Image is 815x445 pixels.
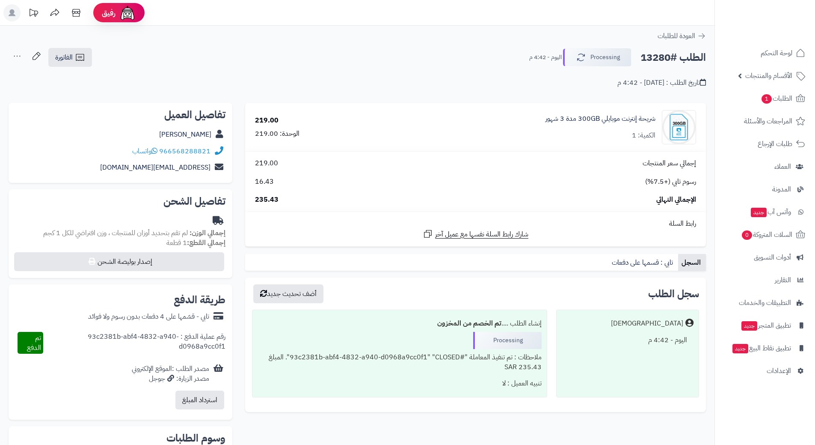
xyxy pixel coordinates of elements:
a: طلبات الإرجاع [720,134,810,154]
span: الإعدادات [767,365,791,377]
span: تطبيق نقاط البيع [732,342,791,354]
span: السلات المتروكة [741,229,792,241]
div: الوحدة: 219.00 [255,129,299,139]
div: اليوم - 4:42 م [562,332,693,349]
button: أضف تحديث جديد [253,284,323,303]
span: 1 [762,94,772,104]
div: تاريخ الطلب : [DATE] - 4:42 م [617,78,706,88]
div: مصدر الطلب :الموقع الإلكتروني [132,364,209,384]
a: [EMAIL_ADDRESS][DOMAIN_NAME] [100,162,210,173]
h3: سجل الطلب [648,289,699,299]
h2: الطلب #13280 [640,49,706,66]
div: [DEMOGRAPHIC_DATA] [611,319,683,329]
a: المدونة [720,179,810,200]
a: المراجعات والأسئلة [720,111,810,131]
span: وآتس آب [750,206,791,218]
button: Processing [563,48,631,66]
span: رفيق [102,8,116,18]
span: التقارير [775,274,791,286]
a: شريحة إنترنت موبايلي 300GB مدة 3 شهور [545,114,655,124]
button: استرداد المبلغ [175,391,224,409]
span: طلبات الإرجاع [758,138,792,150]
span: العملاء [774,161,791,173]
span: الأقسام والمنتجات [745,70,792,82]
div: مصدر الزيارة: جوجل [132,374,209,384]
b: تم الخصم من المخزون [437,318,501,329]
span: الفاتورة [55,52,73,63]
a: السلات المتروكة0 [720,224,810,245]
span: جديد [732,344,748,353]
span: إجمالي سعر المنتجات [643,158,696,168]
a: العملاء [720,156,810,177]
span: 219.00 [255,158,278,168]
a: شارك رابط السلة نفسها مع عميل آخر [423,229,528,239]
span: تم الدفع [27,333,41,353]
a: [PERSON_NAME] [159,129,211,140]
span: 16.43 [255,177,274,187]
a: لوحة التحكم [720,43,810,63]
a: الإعدادات [720,361,810,381]
button: إصدار بوليصة الشحن [14,252,224,271]
h2: تفاصيل الشحن [15,196,225,206]
span: لم تقم بتحديد أوزان للمنتجات ، وزن افتراضي للكل 1 كجم [43,228,188,238]
span: العودة للطلبات [658,31,695,41]
div: 219.00 [255,116,279,125]
div: رابط السلة [249,219,702,229]
span: أدوات التسويق [754,251,791,263]
div: ملاحظات : تم تنفيذ المعاملة "#93c2381b-abf4-4832-a940-d0968a9cc0f1" "CLOSED". المبلغ 235.43 SAR [258,349,541,376]
div: رقم عملية الدفع : 93c2381b-abf4-4832-a940-d0968a9cc0f1 [43,332,225,354]
h2: تفاصيل العميل [15,110,225,120]
a: تابي : قسمها على دفعات [608,254,678,271]
h2: طريقة الدفع [174,295,225,305]
div: الكمية: 1 [632,131,655,140]
a: السجل [678,254,706,271]
img: ai-face.png [119,4,136,21]
span: لوحة التحكم [761,47,792,59]
a: الطلبات1 [720,88,810,109]
span: 235.43 [255,195,279,205]
div: تنبيه العميل : لا [258,375,541,392]
div: Processing [473,332,542,349]
span: تطبيق المتجر [741,320,791,332]
h2: وسوم الطلبات [15,433,225,443]
a: واتساب [132,146,157,156]
span: جديد [741,321,757,331]
div: تابي - قسّمها على 4 دفعات بدون رسوم ولا فوائد [88,312,209,322]
span: المدونة [772,183,791,195]
a: وآتس آبجديد [720,202,810,222]
small: 1 قطعة [166,238,225,248]
span: 0 [742,230,752,240]
a: التطبيقات والخدمات [720,293,810,313]
span: التطبيقات والخدمات [739,297,791,309]
span: جديد [751,208,767,217]
strong: إجمالي الوزن: [190,228,225,238]
a: تطبيق المتجرجديد [720,315,810,336]
span: الطلبات [761,93,792,105]
span: رسوم تابي (+7.5%) [645,177,696,187]
span: شارك رابط السلة نفسها مع عميل آخر [435,230,528,239]
a: التقارير [720,270,810,290]
div: إنشاء الطلب .... [258,315,541,332]
a: تحديثات المنصة [23,4,44,24]
a: تطبيق نقاط البيعجديد [720,338,810,358]
a: أدوات التسويق [720,247,810,268]
strong: إجمالي القطع: [187,238,225,248]
img: EC3FB749-DA9E-40D1-930B-5E6DB60526A2-90x90.jpeg [662,110,696,144]
a: 966568288821 [159,146,210,156]
span: المراجعات والأسئلة [744,115,792,127]
span: الإجمالي النهائي [656,195,696,205]
a: العودة للطلبات [658,31,706,41]
a: الفاتورة [48,48,92,67]
small: اليوم - 4:42 م [529,53,562,62]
